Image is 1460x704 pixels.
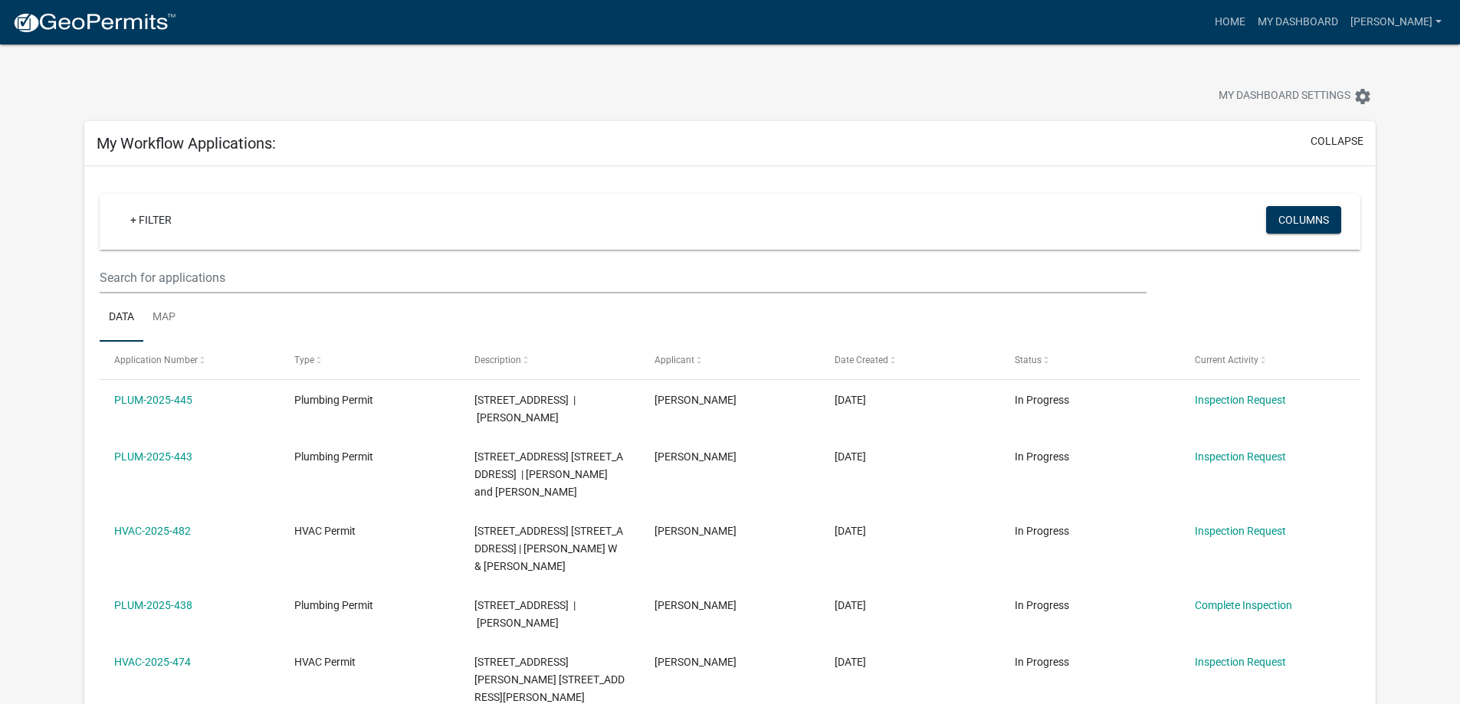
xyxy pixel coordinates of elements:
button: Columns [1266,206,1341,234]
span: In Progress [1015,656,1069,668]
datatable-header-cell: Status [999,342,1179,378]
datatable-header-cell: Description [460,342,640,378]
span: Tom Drexler [655,599,737,611]
span: Type [294,355,314,365]
span: 08/08/2025 [835,450,866,463]
span: HVAC Permit [294,525,356,537]
span: HVAC Permit [294,656,356,668]
span: Status [1015,355,1042,365]
span: In Progress [1015,525,1069,537]
a: Data [100,293,143,342]
span: 08/05/2025 [835,599,866,611]
span: Tom Drexler [655,656,737,668]
span: Plumbing Permit [294,599,373,611]
span: Description [474,355,521,365]
span: 1311 SANDSTONE DR 1311 Sandstone Drive | Tatum Anita [474,599,576,629]
datatable-header-cell: Application Number [100,342,280,378]
span: 16 OAK PARK BOULEVARD 16 Oak Park Blvd. | Meier Scott W & Laura L [474,525,623,572]
span: Tom Drexler [655,525,737,537]
span: Current Activity [1195,355,1258,365]
a: + Filter [118,206,184,234]
button: collapse [1311,133,1363,149]
datatable-header-cell: Current Activity [1179,342,1360,378]
a: My Dashboard [1252,8,1344,37]
span: Tom Drexler [655,450,737,463]
span: 08/11/2025 [835,394,866,406]
a: PLUM-2025-443 [114,450,192,463]
span: Applicant [655,355,694,365]
input: Search for applications [100,262,1146,293]
span: My Dashboard Settings [1219,87,1350,106]
a: HVAC-2025-482 [114,525,191,537]
a: PLUM-2025-445 [114,394,192,406]
button: My Dashboard Settingssettings [1206,81,1384,111]
span: Tom Drexler [655,394,737,406]
span: 08/05/2025 [835,525,866,537]
span: Plumbing Permit [294,450,373,463]
a: Inspection Request [1195,394,1286,406]
a: Inspection Request [1195,656,1286,668]
a: [PERSON_NAME] [1344,8,1448,37]
datatable-header-cell: Type [280,342,460,378]
span: 3513 CAROLMET ROAD | Gregory Jessica Lea [474,394,576,424]
a: Home [1209,8,1252,37]
span: Application Number [114,355,198,365]
h5: My Workflow Applications: [97,134,276,152]
a: Inspection Request [1195,450,1286,463]
span: In Progress [1015,394,1069,406]
a: Complete Inspection [1195,599,1292,611]
span: 26 WILDWOOD ROAD 26 Wildwood Road | Tanner Calon and Kimberly [474,450,623,498]
datatable-header-cell: Applicant [640,342,820,378]
a: PLUM-2025-438 [114,599,192,611]
i: settings [1353,87,1372,106]
a: Inspection Request [1195,525,1286,537]
span: 08/01/2025 [835,656,866,668]
span: Date Created [835,355,888,365]
a: HVAC-2025-474 [114,656,191,668]
span: Plumbing Permit [294,394,373,406]
datatable-header-cell: Date Created [820,342,1000,378]
a: Map [143,293,185,342]
span: In Progress [1015,599,1069,611]
span: In Progress [1015,450,1069,463]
